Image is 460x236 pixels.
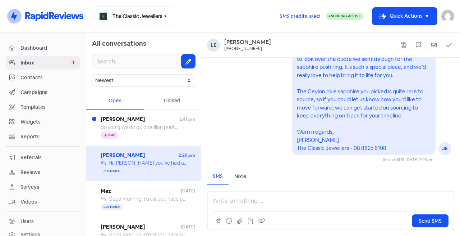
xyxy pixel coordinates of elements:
[443,40,454,50] button: Mark as closed
[92,6,174,26] button: The Classic Jewellers
[20,103,77,111] span: Templates
[6,151,80,164] a: Referrals
[326,12,364,21] a: Sending Active
[6,86,80,99] a: Campaigns
[20,183,77,191] span: Surveys
[101,168,123,174] span: Customer
[213,173,223,180] div: SMS
[20,59,70,67] span: Inbox
[92,54,179,68] input: Search...
[6,101,80,114] a: Templates
[273,12,326,19] a: SMS credits used
[20,198,77,206] span: Videos
[6,41,80,55] a: Dashboard
[6,166,80,179] a: Reviews
[297,31,428,151] pre: Hi [PERSON_NAME] you’ve had a great week so far! Just wanted to check in to see if you’ve had a c...
[101,187,181,195] span: Maz
[428,40,439,50] button: Mark as unread
[372,8,437,25] button: Quick Actions
[405,157,433,163] div: [DATE] 2:26 pm
[181,224,195,230] span: [DATE]
[6,181,80,194] a: Surveys
[108,134,115,137] span: Lead
[101,151,179,160] span: [PERSON_NAME]
[412,214,448,227] button: Send SMS
[430,207,453,229] iframe: chat widget
[6,71,80,84] a: Contacts
[86,93,144,110] div: Open
[20,74,77,81] span: Contacts
[20,218,34,225] div: Users
[20,118,77,126] span: Widgets
[413,40,424,50] button: Flag conversation
[20,169,77,176] span: Reviews
[224,46,262,52] div: [PHONE_NUMBER]
[419,217,442,225] span: Send SMS
[6,195,80,209] a: Videos
[224,39,271,46] a: [PERSON_NAME]
[20,89,77,96] span: Campaigns
[101,115,179,124] span: [PERSON_NAME]
[101,124,285,130] span: do you guys do gold bullion purity checking? I’m looking to buy gold off someone
[331,14,361,18] span: Sending Active
[6,56,80,70] a: Inbox 1
[179,152,195,159] span: 2:26 pm
[92,39,146,48] span: All conversations
[20,44,77,52] span: Dashboard
[6,115,80,129] a: Widgets
[6,130,80,143] a: Reports
[438,142,451,155] div: JE
[101,223,181,231] span: [PERSON_NAME]
[70,59,77,66] span: 1
[207,39,220,52] div: Le
[234,173,246,180] div: Note
[280,13,320,20] span: SMS credits used
[179,116,195,123] span: 2:41 pm
[20,154,77,161] span: Referrals
[6,215,80,228] a: Users
[144,93,201,110] div: Closed
[383,157,405,162] span: Sent via ·
[397,157,404,162] span: SMS
[20,133,77,141] span: Reports
[398,40,409,50] button: Show system messages
[101,204,123,210] span: Customer
[441,10,454,23] img: User
[181,188,195,194] span: [DATE]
